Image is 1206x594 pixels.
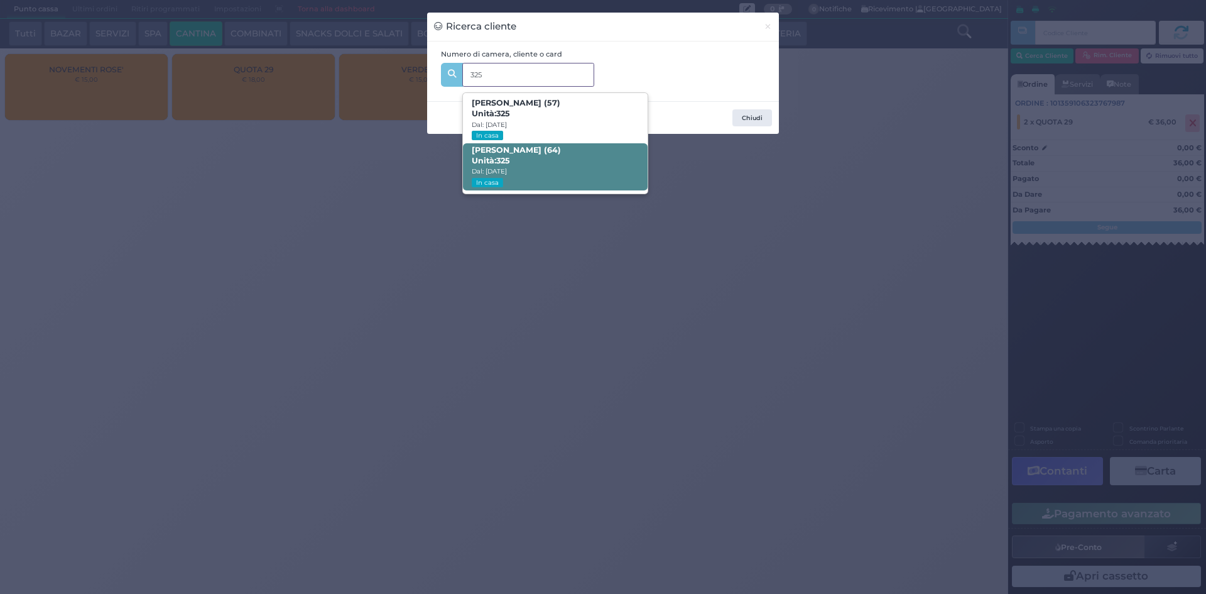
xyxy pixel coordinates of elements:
[732,109,772,127] button: Chiudi
[462,63,594,87] input: Es. 'Mario Rossi', '220' o '108123234234'
[472,178,503,187] small: In casa
[472,156,510,167] span: Unità:
[472,98,560,118] b: [PERSON_NAME] (57)
[496,109,510,118] strong: 325
[472,131,503,140] small: In casa
[496,156,510,165] strong: 325
[472,145,561,165] b: [PERSON_NAME] (64)
[764,19,772,33] span: ×
[472,121,507,129] small: Dal: [DATE]
[757,13,779,41] button: Chiudi
[472,109,510,119] span: Unità:
[441,49,562,60] label: Numero di camera, cliente o card
[472,167,507,175] small: Dal: [DATE]
[434,19,516,34] h3: Ricerca cliente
